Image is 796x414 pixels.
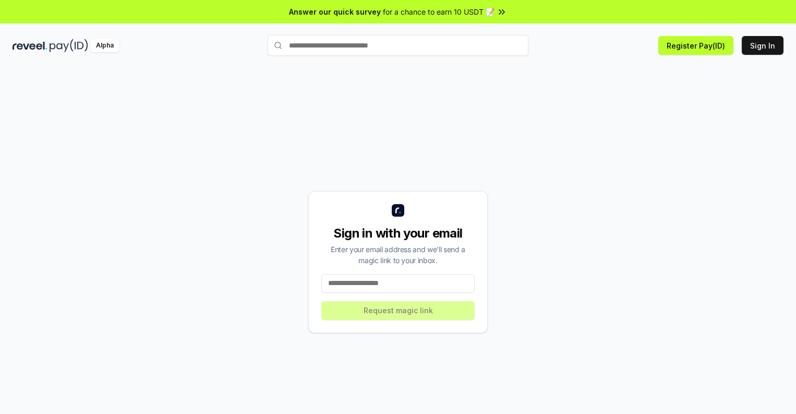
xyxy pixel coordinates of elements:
span: for a chance to earn 10 USDT 📝 [383,6,495,17]
button: Register Pay(ID) [658,36,733,55]
div: Alpha [90,39,119,52]
div: Sign in with your email [321,225,475,242]
img: reveel_dark [13,39,47,52]
button: Sign In [742,36,783,55]
img: logo_small [392,204,404,217]
div: Enter your email address and we’ll send a magic link to your inbox. [321,244,475,266]
img: pay_id [50,39,88,52]
span: Answer our quick survey [289,6,381,17]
